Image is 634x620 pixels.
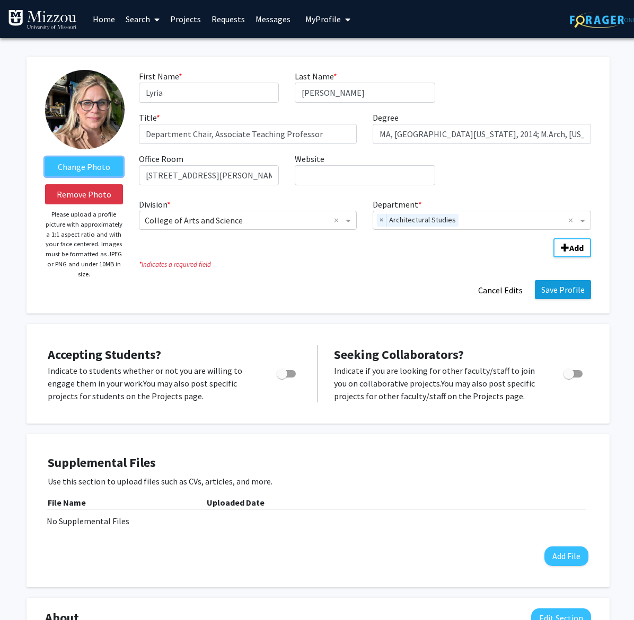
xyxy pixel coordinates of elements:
p: Please upload a profile picture with approximately a 1:1 aspect ratio and with your face centered... [45,210,123,279]
p: Indicate to students whether or not you are willing to engage them in your work. You may also pos... [48,364,257,402]
iframe: Chat [8,572,45,612]
div: Toggle [559,364,588,380]
span: Clear all [568,214,577,227]
a: Messages [250,1,296,38]
label: Title [139,111,160,124]
span: Accepting Students? [48,346,161,363]
ng-select: Division [139,211,357,230]
ng-select: Department [373,211,591,230]
b: Uploaded Date [207,497,265,508]
div: No Supplemental Files [47,515,589,527]
a: Requests [206,1,250,38]
b: Add [569,242,584,253]
button: Add Division/Department [553,238,591,257]
p: Indicate if you are looking for other faculty/staff to join you on collaborative projects. You ma... [334,364,543,402]
span: Seeking Collaborators? [334,346,464,363]
div: Division [131,198,365,230]
span: Clear all [334,214,343,227]
a: Search [120,1,165,38]
span: My Profile [305,14,341,24]
button: Cancel Edits [471,280,530,300]
p: Use this section to upload files such as CVs, articles, and more. [48,475,588,488]
div: Department [365,198,599,230]
i: Indicates a required field [139,259,591,269]
label: First Name [139,70,182,83]
button: Save Profile [535,280,591,299]
span: × [377,214,386,227]
button: Add File [544,546,588,566]
img: Profile Picture [45,70,125,149]
label: ChangeProfile Picture [45,157,123,176]
img: University of Missouri Logo [8,10,77,31]
span: Architectural Studies [386,214,459,227]
label: Website [295,152,324,165]
a: Projects [165,1,206,38]
button: Remove Photo [45,184,123,204]
div: Toggle [272,364,302,380]
label: Office Room [139,152,183,165]
label: Last Name [295,70,337,83]
label: Degree [373,111,399,124]
h4: Supplemental Files [48,455,588,471]
b: File Name [48,497,86,508]
a: Home [87,1,120,38]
